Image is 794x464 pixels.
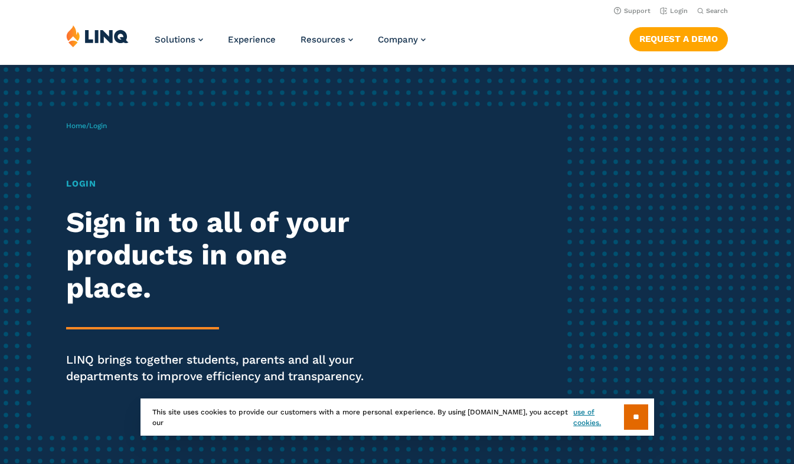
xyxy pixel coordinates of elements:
[66,177,372,190] h1: Login
[66,122,107,130] span: /
[629,25,728,51] nav: Button Navigation
[155,34,203,45] a: Solutions
[573,407,623,428] a: use of cookies.
[614,7,651,15] a: Support
[697,6,728,15] button: Open Search Bar
[155,25,426,64] nav: Primary Navigation
[140,398,654,436] div: This site uses cookies to provide our customers with a more personal experience. By using [DOMAIN...
[300,34,345,45] span: Resources
[66,352,372,385] p: LINQ brings together students, parents and all your departments to improve efficiency and transpa...
[66,122,86,130] a: Home
[155,34,195,45] span: Solutions
[66,206,372,305] h2: Sign in to all of your products in one place.
[378,34,418,45] span: Company
[706,7,728,15] span: Search
[660,7,688,15] a: Login
[228,34,276,45] a: Experience
[89,122,107,130] span: Login
[300,34,353,45] a: Resources
[66,25,129,47] img: LINQ | K‑12 Software
[629,27,728,51] a: Request a Demo
[378,34,426,45] a: Company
